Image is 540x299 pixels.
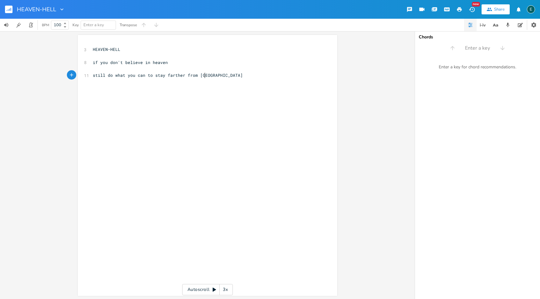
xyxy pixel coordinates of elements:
div: Autoscroll [182,284,233,295]
span: if you don't believe in heaven [93,60,168,65]
span: still do what you can to stay farther from [GEOGRAPHIC_DATA] [93,72,243,78]
button: New [466,4,478,15]
div: edenmusic [527,5,535,13]
button: E [527,2,535,17]
div: Enter a key for chord recommendations. [415,61,540,74]
div: Share [494,7,505,12]
span: HEAVEN-HELL [93,47,120,52]
div: 3x [220,284,231,295]
div: New [472,2,480,7]
span: Enter a key [83,22,104,28]
div: BPM [42,23,49,27]
div: Key [72,23,79,27]
button: Share [482,4,510,14]
div: Chords [419,35,536,39]
span: HEAVEN-HELL [17,7,56,12]
span: Enter a key [465,45,490,52]
div: Transpose [120,23,137,27]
